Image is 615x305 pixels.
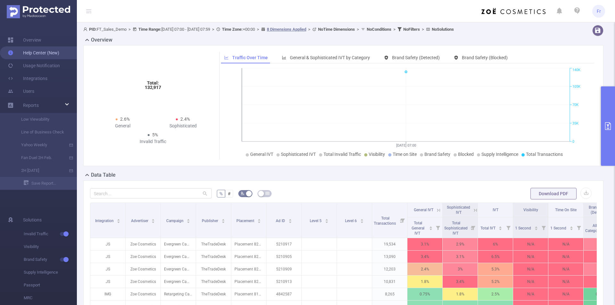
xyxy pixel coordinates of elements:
[398,203,407,238] i: Filter menu
[90,238,125,250] p: JS
[258,221,261,222] i: icon: caret-down
[462,55,508,60] span: Brand Safety (Blocked)
[539,217,548,238] i: Filter menu
[424,152,450,157] span: Brand Safety
[372,288,407,300] p: 8,265
[222,27,243,32] b: Time Zone:
[145,85,161,90] tspan: 132,917
[407,238,442,250] p: 3.1%
[367,27,391,32] b: No Conditions
[469,217,478,238] i: Filter menu
[221,218,225,220] i: icon: caret-up
[572,68,580,72] tspan: 140K
[266,251,301,263] p: 5210905
[443,276,478,288] p: 3.4%
[7,5,70,18] img: Protected Media
[23,103,39,108] span: Reports
[574,217,583,238] i: Filter menu
[231,238,266,250] p: Placement 8290435
[83,27,454,32] span: FT_Sales_Demo [DATE] 07:00 - [DATE] 07:59 +00:00
[117,218,120,220] i: icon: caret-up
[250,152,273,157] span: General IVT
[585,223,604,233] span: All Categories
[127,27,133,32] span: >
[241,191,244,195] i: icon: bg-colors
[513,263,548,275] p: N/A
[8,72,47,85] a: Integrations
[458,152,474,157] span: Blocked
[530,188,577,199] button: Download PDF
[407,251,442,263] p: 3.4%
[228,191,231,196] span: #
[266,263,301,275] p: 5210909
[570,228,573,229] i: icon: caret-down
[288,218,292,220] i: icon: caret-up
[393,152,417,157] span: Time on Site
[493,208,498,212] span: IVT
[498,225,502,229] div: Sort
[597,5,601,18] span: Fr
[548,276,583,288] p: N/A
[152,221,155,222] i: icon: caret-down
[180,116,190,122] span: 2.4%
[236,219,255,223] span: Placement
[478,238,513,250] p: 6%
[407,276,442,288] p: 1.8%
[443,238,478,250] p: 2.9%
[161,276,196,288] p: Evergreen Campaign
[186,218,190,222] div: Sort
[318,27,355,32] b: No Time Dimensions
[443,263,478,275] p: 3%
[407,288,442,300] p: 0.75%
[555,208,577,212] span: Time On Site
[407,263,442,275] p: 2.4%
[91,36,112,44] h2: Overview
[232,55,268,60] span: Traffic Over Time
[117,221,120,222] i: icon: caret-down
[224,55,229,60] i: icon: line-chart
[548,238,583,250] p: N/A
[478,288,513,300] p: 2.5%
[221,218,225,222] div: Sort
[166,219,184,223] span: Campaign
[147,80,159,85] tspan: Total:
[515,226,532,230] span: 1 Second
[24,253,77,266] span: Brand Safety
[534,228,538,229] i: icon: caret-down
[372,276,407,288] p: 10,831
[24,240,77,253] span: Visibility
[161,238,196,250] p: Evergreen Campaign
[548,288,583,300] p: N/A
[161,263,196,275] p: Evergreen Campaign
[120,116,130,122] span: 2.6%
[126,276,160,288] p: Zoe Cosmetics
[161,288,196,300] p: Retargeting Campaign
[8,46,59,59] a: Help Center (New)
[403,27,420,32] b: No Filters
[210,27,216,32] span: >
[290,55,370,60] span: General & Sophisticated IVT by Category
[24,177,77,190] a: Save Report...
[196,263,231,275] p: TheTradeDesk
[219,191,223,196] span: %
[126,288,160,300] p: Zoe Cosmetics
[443,288,478,300] p: 1.8%
[572,121,578,125] tspan: 35K
[152,218,155,220] i: icon: caret-up
[513,288,548,300] p: N/A
[360,218,364,220] i: icon: caret-up
[570,225,573,229] div: Sort
[447,205,470,215] span: Sophisticated IVT
[523,208,538,212] span: Visibility
[267,27,306,32] u: 8 Dimensions Applied
[499,225,502,227] i: icon: caret-up
[478,263,513,275] p: 5.3%
[478,251,513,263] p: 6.5%
[392,55,440,60] span: Brand Safety (Detected)
[548,251,583,263] p: N/A
[396,143,416,148] tspan: [DATE] 07:00
[504,217,513,238] i: Filter menu
[276,219,286,223] span: Ad ID
[126,251,160,263] p: Zoe Cosmetics
[325,218,329,222] div: Sort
